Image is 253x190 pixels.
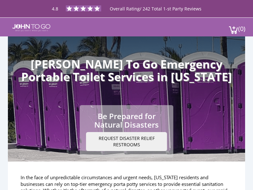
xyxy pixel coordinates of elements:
[13,43,240,83] h1: [PERSON_NAME] To Go Emergency Portable Toilet Services in [US_STATE]
[86,112,167,129] h2: Be Prepared for Natural Disasters
[229,26,238,34] img: cart a
[228,165,253,190] button: Live Chat
[12,24,50,31] img: JOHN to go
[52,6,58,12] span: 4.8
[238,19,246,33] span: (0)
[110,6,201,24] span: Overall Rating/ 242 Total 1-st Party Reviews
[86,132,167,151] button: Request Disaster Relief Restrooms
[86,142,167,148] a: Request Disaster Relief Restrooms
